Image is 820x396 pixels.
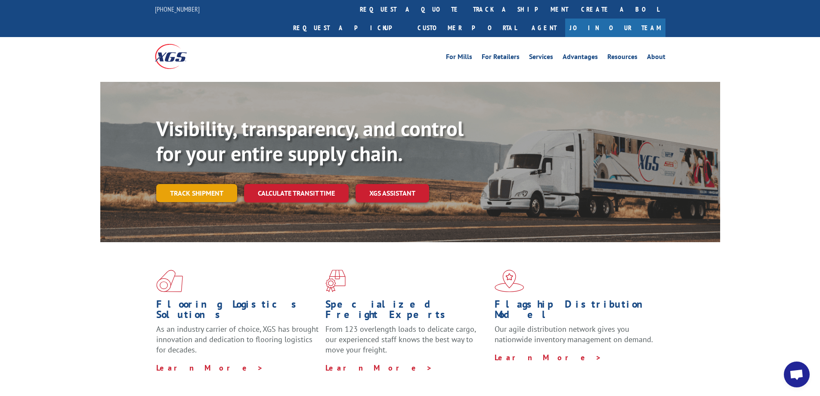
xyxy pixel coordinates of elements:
[523,19,565,37] a: Agent
[156,184,237,202] a: Track shipment
[607,53,637,63] a: Resources
[784,362,810,387] div: Open chat
[356,184,429,203] a: XGS ASSISTANT
[565,19,665,37] a: Join Our Team
[156,115,464,167] b: Visibility, transparency, and control for your entire supply chain.
[156,324,319,355] span: As an industry carrier of choice, XGS has brought innovation and dedication to flooring logistics...
[647,53,665,63] a: About
[411,19,523,37] a: Customer Portal
[325,270,346,292] img: xgs-icon-focused-on-flooring-red
[244,184,349,203] a: Calculate transit time
[325,324,488,362] p: From 123 overlength loads to delicate cargo, our experienced staff knows the best way to move you...
[155,5,200,13] a: [PHONE_NUMBER]
[495,299,657,324] h1: Flagship Distribution Model
[156,363,263,373] a: Learn More >
[482,53,520,63] a: For Retailers
[529,53,553,63] a: Services
[287,19,411,37] a: Request a pickup
[495,352,602,362] a: Learn More >
[563,53,598,63] a: Advantages
[495,270,524,292] img: xgs-icon-flagship-distribution-model-red
[156,299,319,324] h1: Flooring Logistics Solutions
[156,270,183,292] img: xgs-icon-total-supply-chain-intelligence-red
[325,363,433,373] a: Learn More >
[325,299,488,324] h1: Specialized Freight Experts
[446,53,472,63] a: For Mills
[495,324,653,344] span: Our agile distribution network gives you nationwide inventory management on demand.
